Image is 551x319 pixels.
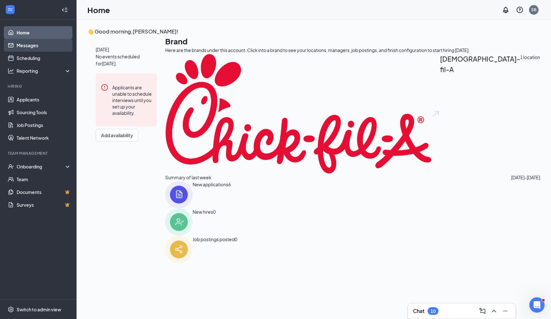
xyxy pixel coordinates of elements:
button: Add availability [96,129,138,142]
a: Team [17,173,71,186]
svg: Analysis [8,68,14,74]
a: Job Postings [17,119,71,131]
img: icon [165,181,193,208]
svg: ChevronUp [490,307,498,315]
a: Applicants [17,93,71,106]
a: Home [17,26,71,39]
img: icon [165,236,193,263]
div: Job postings posted [193,236,235,263]
h1: Home [87,4,110,15]
svg: UserCheck [8,163,14,170]
span: [DATE] [96,46,157,53]
div: New applications [193,181,228,208]
h3: 👋 Good morning, [PERSON_NAME] ! [87,27,540,36]
svg: Minimize [502,307,509,315]
svg: Error [101,84,108,91]
div: Reporting [17,68,71,74]
svg: Notifications [502,6,510,14]
div: New hires [193,208,213,236]
a: Scheduling [17,52,71,64]
span: No events scheduled for [DATE] . [96,53,157,67]
a: SurveysCrown [17,198,71,211]
div: Switch to admin view [17,306,61,313]
svg: WorkstreamLogo [7,6,13,13]
span: [DATE] - [DATE] [511,174,540,181]
div: Applicants are unable to schedule interviews until you set up your availability. [112,84,152,116]
div: Hiring [8,84,70,89]
button: ChevronUp [489,306,499,316]
div: Team Management [8,151,70,156]
span: Summary of last week [165,174,211,181]
svg: Collapse [62,7,68,13]
span: 1 location [520,54,540,174]
svg: QuestionInfo [516,6,524,14]
svg: Settings [8,306,14,313]
a: Messages [17,39,71,52]
div: SB [531,7,536,12]
span: 0 [213,208,216,236]
iframe: Intercom live chat [529,297,545,313]
span: 0 [235,236,237,263]
h1: Brand [165,36,540,47]
a: DocumentsCrown [17,186,71,198]
span: 6 [228,181,231,208]
div: 10 [430,308,436,314]
div: Here are the brands under this account. Click into a brand to see your locations, managers, job p... [165,47,540,54]
a: Talent Network [17,131,71,144]
button: Minimize [500,306,511,316]
a: Sourcing Tools [17,106,71,119]
h3: Chat [413,308,424,315]
button: ComposeMessage [477,306,488,316]
img: icon [165,208,193,236]
h2: [DEMOGRAPHIC_DATA]-fil-A [440,54,520,174]
img: open.6027fd2a22e1237b5b06.svg [432,54,440,174]
img: Chick-fil-A [165,54,432,174]
svg: ComposeMessage [479,307,486,315]
div: Onboarding [17,163,66,170]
